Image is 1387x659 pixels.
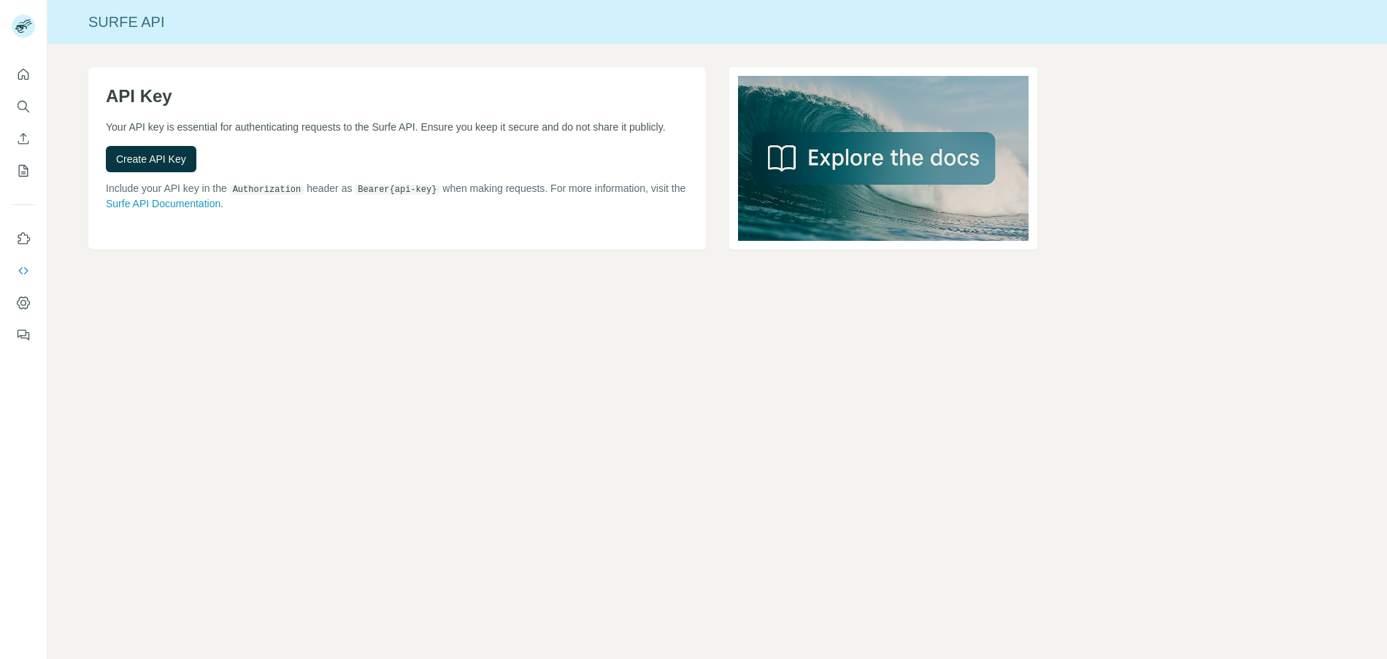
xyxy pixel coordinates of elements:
button: Dashboard [12,290,35,316]
button: Search [12,93,35,120]
button: Create API Key [106,146,196,172]
button: Quick start [12,61,35,88]
span: Create API Key [116,152,186,166]
p: Include your API key in the header as when making requests. For more information, visit the . [106,181,688,211]
button: Use Surfe API [12,258,35,284]
button: My lists [12,158,35,184]
code: Authorization [230,185,304,195]
button: Enrich CSV [12,126,35,152]
p: Your API key is essential for authenticating requests to the Surfe API. Ensure you keep it secure... [106,120,688,134]
div: Surfe API [47,12,1387,32]
h1: API Key [106,85,688,108]
button: Use Surfe on LinkedIn [12,226,35,252]
button: Feedback [12,322,35,348]
a: Surfe API Documentation [106,198,220,209]
code: Bearer {api-key} [355,185,439,195]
